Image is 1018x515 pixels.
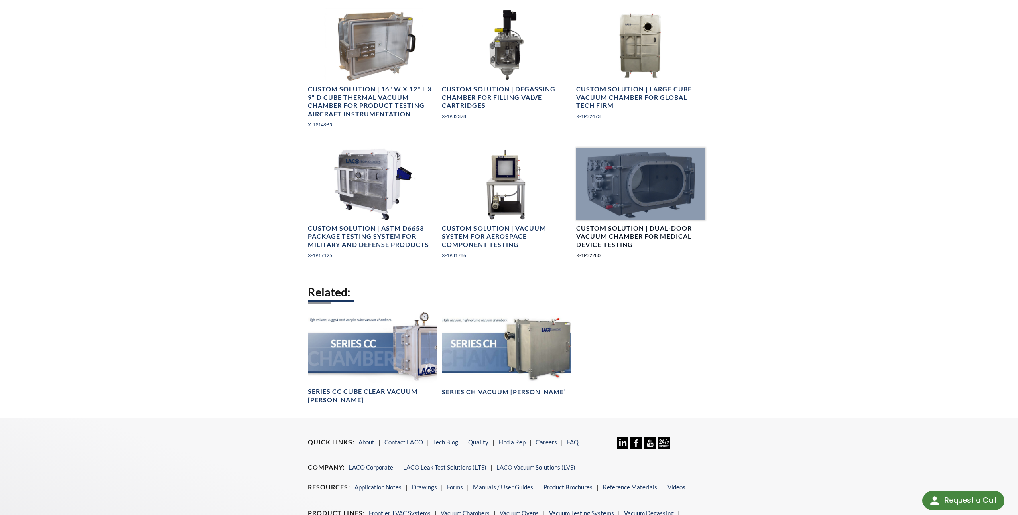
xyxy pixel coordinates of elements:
[576,251,705,259] p: X-1P32280
[308,121,437,128] p: X-1P14965
[442,251,571,259] p: X-1P31786
[658,443,670,450] a: 24/7 Support
[498,438,526,446] a: Find a Rep
[442,311,571,396] a: Series CH Chambers headerSeries CH Vacuum [PERSON_NAME]
[358,438,374,446] a: About
[442,8,571,126] a: Degassing chamber for filling valve cartridges, front viewCustom Solution | Degassing Chamber for...
[468,438,488,446] a: Quality
[496,464,575,471] a: LACO Vacuum Solutions (LVS)
[576,112,705,120] p: X-1P32473
[576,85,705,110] h4: Custom Solution | Large Cube Vacuum Chamber for Global Tech Firm
[442,112,571,120] p: X-1P32378
[384,438,423,446] a: Contact LACO
[308,311,437,404] a: Series CC Chamber headerSeries CC Cube Clear Vacuum [PERSON_NAME]
[442,224,571,249] h4: Custom Solution | Vacuum System for Aerospace Component Testing
[567,438,579,446] a: FAQ
[308,387,437,404] h4: Series CC Cube Clear Vacuum [PERSON_NAME]
[308,148,437,266] a: ASTM D6653 Package Testing System for Military and Defense Products, front viewCustom Solution | ...
[349,464,393,471] a: LACO Corporate
[536,438,557,446] a: Careers
[442,148,571,266] a: Vacuum system for aerospace component testing with glass door, front viewCustom Solution | Vacuum...
[308,438,354,446] h4: Quick Links
[308,8,437,135] a: Front loading cube chamber with aluminum body and full access swing hinge acrylic doorCustom Solu...
[308,85,437,118] h4: Custom Solution | 16" W x 12" L x 9" D Cube Thermal Vacuum Chamber for Product Testing Aircraft I...
[308,285,710,300] h2: Related:
[308,483,350,491] h4: Resources
[576,224,705,249] h4: Custom Solution | Dual-Door Vacuum Chamber for Medical Device Testing
[603,483,657,491] a: Reference Materials
[543,483,593,491] a: Product Brochures
[922,491,1004,510] div: Request a Call
[403,464,486,471] a: LACO Leak Test Solutions (LTS)
[354,483,402,491] a: Application Notes
[667,483,685,491] a: Videos
[945,491,996,509] div: Request a Call
[308,224,437,249] h4: Custom Solution | ASTM D6653 Package Testing System for Military and Defense Products
[928,494,941,507] img: round button
[412,483,437,491] a: Drawings
[308,463,345,472] h4: Company
[473,483,533,491] a: Manuals / User Guides
[308,251,437,259] p: X-1P17125
[433,438,458,446] a: Tech Blog
[442,85,571,110] h4: Custom Solution | Degassing Chamber for Filling Valve Cartridges
[442,388,566,396] h4: Series CH Vacuum [PERSON_NAME]
[447,483,463,491] a: Forms
[576,148,705,266] a: X1P32280 Isometric ViewCustom Solution | Dual-Door Vacuum Chamber for Medical Device TestingX-1P3...
[658,437,670,449] img: 24/7 Support Icon
[576,8,705,126] a: Large cube aluminum vacuum chamber, front viewCustom Solution | Large Cube Vacuum Chamber for Glo...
